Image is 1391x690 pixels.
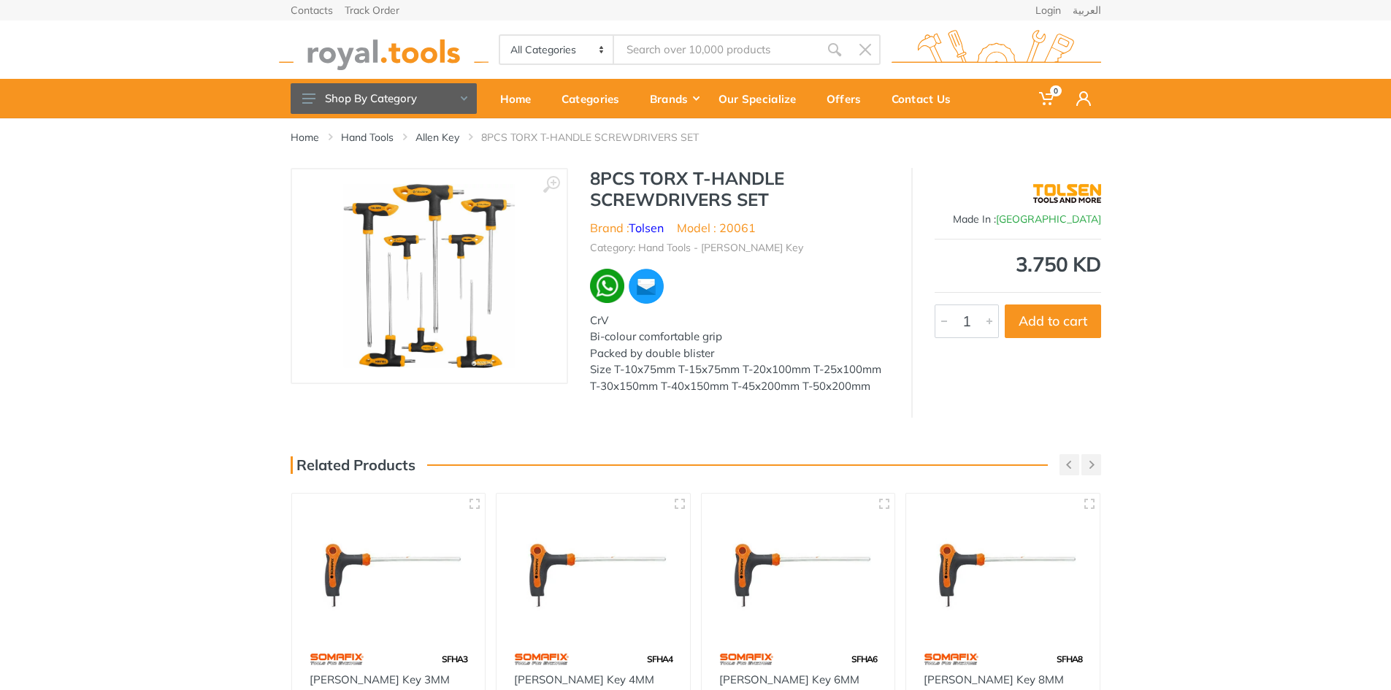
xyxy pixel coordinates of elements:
a: Contacts [291,5,333,15]
li: Model : 20061 [677,219,756,237]
img: Tolsen [1033,175,1101,212]
img: Royal Tools - Allen Key 3MM [305,507,472,632]
div: Categories [551,83,640,114]
a: Tolsen [629,221,664,235]
img: 60.webp [924,646,978,672]
a: 0 [1029,79,1066,118]
span: SFHA6 [851,653,877,664]
span: SFHA8 [1057,653,1082,664]
div: Brands [640,83,708,114]
a: Allen Key [415,130,459,145]
img: 60.webp [719,646,774,672]
input: Site search [614,34,819,65]
a: Categories [551,79,640,118]
div: Made In : [935,212,1101,227]
img: 60.webp [310,646,364,672]
div: Offers [816,83,881,114]
a: Home [291,130,319,145]
a: Our Specialize [708,79,816,118]
img: Royal Tools - Allen Key 8MM [919,507,1087,632]
a: [PERSON_NAME] Key 8MM [924,672,1064,686]
div: Our Specialize [708,83,816,114]
a: [PERSON_NAME] Key 4MM [514,672,654,686]
img: Royal Tools - Allen Key 4MM [510,507,677,632]
span: 0 [1050,85,1062,96]
a: Track Order [345,5,399,15]
img: Royal Tools - 8PCS TORX T-HANDLE SCREWDRIVERS SET [343,184,515,368]
a: Offers [816,79,881,118]
span: SFHA4 [647,653,672,664]
a: Contact Us [881,79,971,118]
select: Category [500,36,615,64]
img: royal.tools Logo [279,30,488,70]
button: Shop By Category [291,83,477,114]
h3: Related Products [291,456,415,474]
img: 60.webp [514,646,569,672]
a: Home [490,79,551,118]
li: Category: Hand Tools - [PERSON_NAME] Key [590,240,803,256]
span: [GEOGRAPHIC_DATA] [996,212,1101,226]
div: 3.750 KD [935,254,1101,275]
div: Contact Us [881,83,971,114]
img: Royal Tools - Allen Key 6MM [715,507,882,632]
div: Home [490,83,551,114]
img: ma.webp [627,267,665,305]
nav: breadcrumb [291,130,1101,145]
img: wa.webp [590,269,624,303]
li: Brand : [590,219,664,237]
li: 8PCS TORX T-HANDLE SCREWDRIVERS SET [481,130,721,145]
a: [PERSON_NAME] Key 6MM [719,672,859,686]
h1: 8PCS TORX T-HANDLE SCREWDRIVERS SET [590,168,889,210]
span: SFHA3 [442,653,467,664]
a: [PERSON_NAME] Key 3MM [310,672,450,686]
a: Hand Tools [341,130,394,145]
img: royal.tools Logo [892,30,1101,70]
button: Add to cart [1005,304,1101,338]
a: Login [1035,5,1061,15]
div: CrV Bi-colour comfortable grip Packed by double blister Size T-10x75mm T-15x75mm T-20x100mm T-25x... [590,313,889,395]
a: العربية [1073,5,1101,15]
